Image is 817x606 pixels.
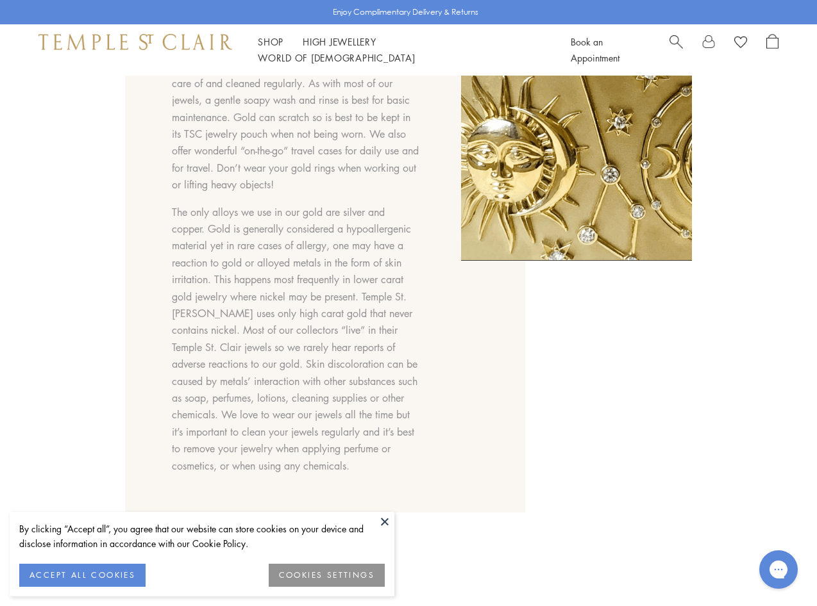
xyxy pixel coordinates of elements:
p: The only alloys we use in our gold are silver and copper. Gold is generally considered a hypoalle... [172,204,421,474]
img: careofourgold_690x.png [461,30,693,261]
img: Temple St. Clair [38,34,232,49]
a: World of [DEMOGRAPHIC_DATA]World of [DEMOGRAPHIC_DATA] [258,51,415,64]
button: COOKIES SETTINGS [269,564,385,587]
p: Gold is a precious metal. As a jewel it should be taken care of and cleaned regularly. As with mo... [172,58,421,193]
a: Search [670,34,683,66]
a: ShopShop [258,35,283,48]
button: ACCEPT ALL COOKIES [19,564,146,587]
a: Book an Appointment [571,35,619,64]
a: High JewelleryHigh Jewellery [303,35,376,48]
iframe: Gorgias live chat messenger [753,546,804,593]
a: View Wishlist [734,34,747,53]
a: Open Shopping Bag [766,34,779,66]
div: By clicking “Accept all”, you agree that our website can store cookies on your device and disclos... [19,521,385,551]
p: Enjoy Complimentary Delivery & Returns [333,6,478,19]
nav: Main navigation [258,34,542,66]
